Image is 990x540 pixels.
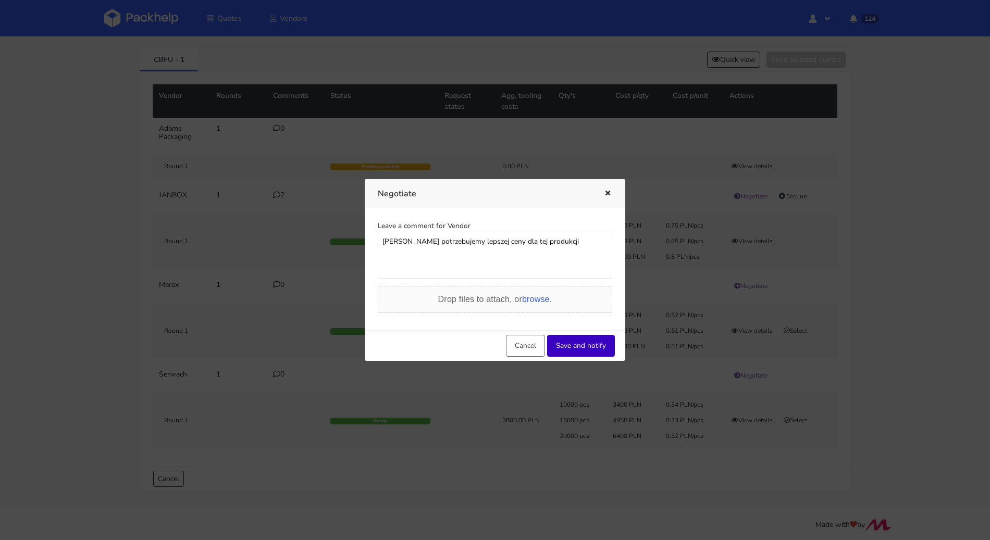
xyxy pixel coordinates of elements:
span: browse. [522,295,552,304]
button: Save and notify [547,335,615,357]
button: Cancel [506,335,545,357]
h3: Negotiate [378,186,588,201]
span: Drop files to attach, or [438,295,552,304]
div: Leave a comment for Vendor [378,221,612,231]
